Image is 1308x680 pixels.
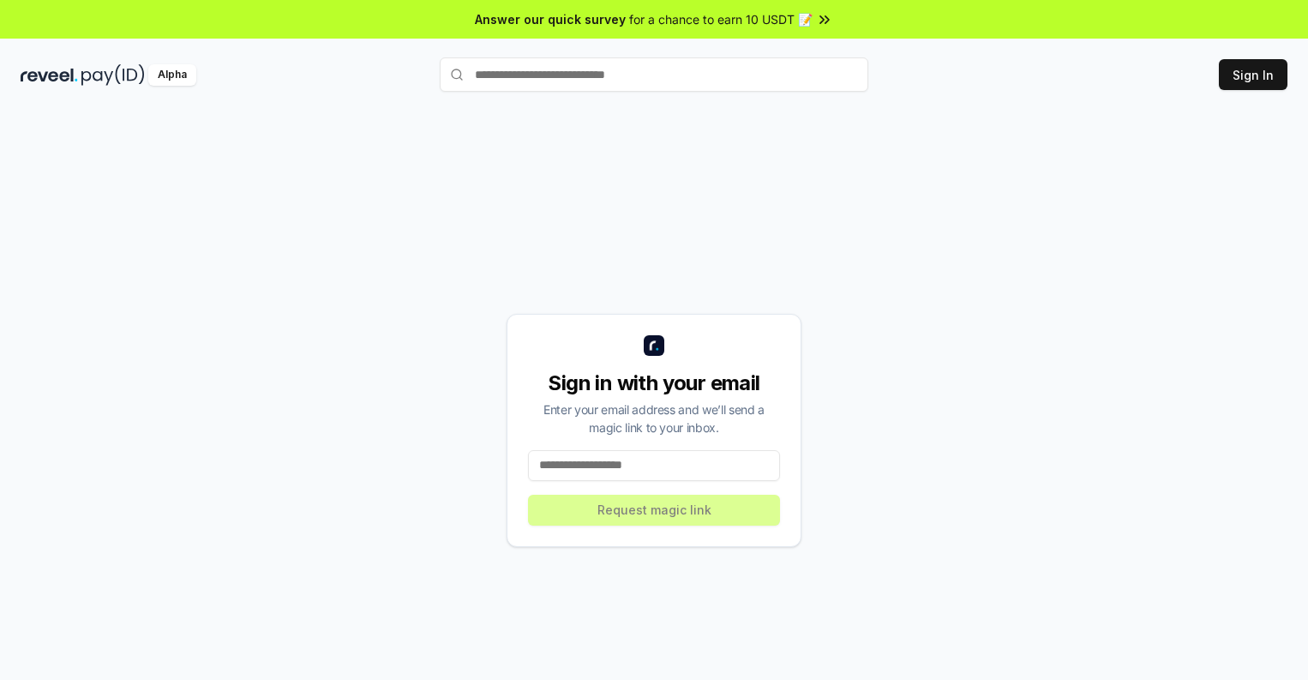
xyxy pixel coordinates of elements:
[629,10,813,28] span: for a chance to earn 10 USDT 📝
[1219,59,1287,90] button: Sign In
[644,335,664,356] img: logo_small
[475,10,626,28] span: Answer our quick survey
[81,64,145,86] img: pay_id
[21,64,78,86] img: reveel_dark
[528,400,780,436] div: Enter your email address and we’ll send a magic link to your inbox.
[148,64,196,86] div: Alpha
[528,370,780,397] div: Sign in with your email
